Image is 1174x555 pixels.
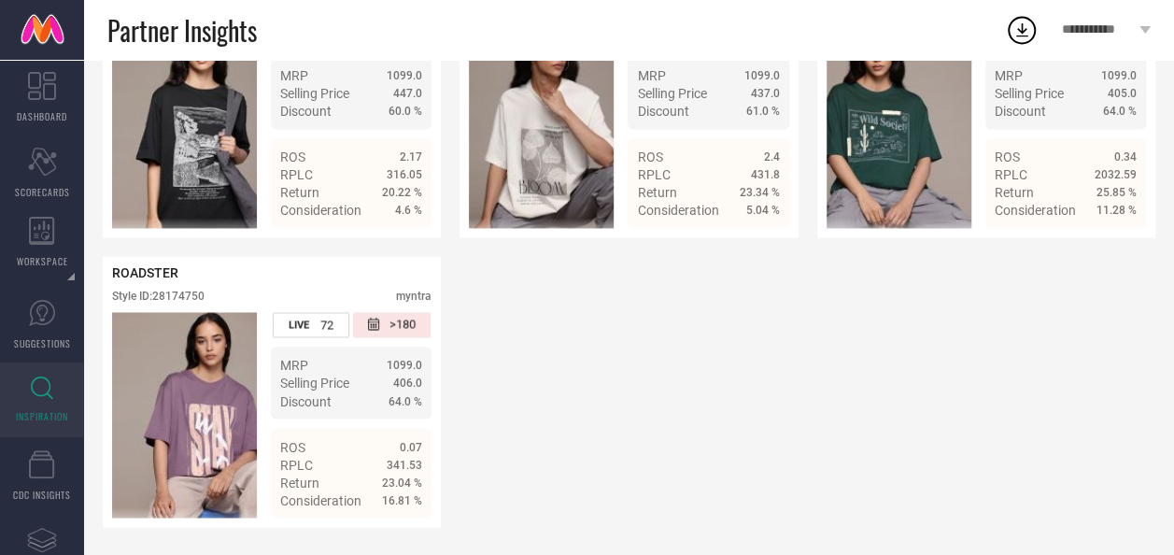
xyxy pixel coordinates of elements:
span: 2.17 [400,150,422,164]
span: 23.04 % [382,476,422,489]
span: RPLC [280,457,313,472]
span: 437.0 [751,87,780,100]
span: ROADSTER [112,265,178,280]
span: MRP [280,68,308,83]
span: Consideration [280,203,361,218]
span: MRP [280,358,308,373]
span: LIVE [289,319,309,331]
span: 72 [320,318,333,332]
span: 16.81 % [382,493,422,506]
span: Consideration [995,203,1076,218]
span: SUGGESTIONS [14,336,71,350]
span: 4.6 % [395,204,422,217]
a: Details [361,526,422,541]
span: Selling Price [995,86,1064,101]
span: 405.0 [1108,87,1137,100]
a: Details [361,236,422,251]
span: Selling Price [637,86,706,101]
span: ROS [280,149,305,164]
span: 1099.0 [387,69,422,82]
span: Discount [995,104,1046,119]
span: Details [380,526,422,541]
div: Click to view image [827,22,971,228]
span: Selling Price [280,86,349,101]
span: 2.4 [764,150,780,164]
span: Return [280,185,319,200]
span: MRP [995,68,1023,83]
span: 64.0 % [1103,105,1137,118]
span: Details [738,236,780,251]
span: 431.8 [751,168,780,181]
span: 0.07 [400,440,422,453]
span: 1099.0 [1101,69,1137,82]
span: 0.34 [1114,150,1137,164]
img: Style preview image [469,22,614,228]
span: 25.85 % [1096,186,1137,199]
span: 64.0 % [389,394,422,407]
span: MRP [637,68,665,83]
div: Number of days since the style was first listed on the platform [353,312,431,337]
span: CDC INSIGHTS [13,488,71,502]
span: Details [1095,236,1137,251]
span: Details [380,236,422,251]
span: WORKSPACE [17,254,68,268]
span: Discount [280,104,332,119]
span: 1099.0 [744,69,780,82]
div: Style ID: 28174750 [112,290,205,303]
span: Consideration [280,492,361,507]
span: 316.05 [387,168,422,181]
a: Details [719,236,780,251]
div: myntra [396,290,431,303]
span: 2032.59 [1095,168,1137,181]
span: Return [995,185,1034,200]
span: DASHBOARD [17,109,67,123]
div: Click to view image [112,312,257,518]
span: 11.28 % [1096,204,1137,217]
span: 20.22 % [382,186,422,199]
span: RPLC [995,167,1027,182]
span: Partner Insights [107,11,257,50]
span: RPLC [280,167,313,182]
div: Click to view image [469,22,614,228]
span: 60.0 % [389,105,422,118]
img: Style preview image [827,22,971,228]
span: Consideration [637,203,718,218]
span: 406.0 [393,377,422,390]
a: Details [1076,236,1137,251]
span: ROS [280,439,305,454]
span: 447.0 [393,87,422,100]
span: 61.0 % [746,105,780,118]
span: SCORECARDS [15,185,70,199]
span: 341.53 [387,458,422,471]
span: 23.34 % [740,186,780,199]
span: INSPIRATION [16,409,68,423]
span: ROS [637,149,662,164]
span: 1099.0 [387,359,422,372]
span: >180 [389,317,416,333]
span: RPLC [637,167,670,182]
div: Number of days the style has been live on the platform [273,312,350,337]
img: Style preview image [112,312,257,518]
span: ROS [995,149,1020,164]
span: Discount [637,104,688,119]
span: Return [637,185,676,200]
span: 5.04 % [746,204,780,217]
span: Discount [280,393,332,408]
img: Style preview image [112,22,257,228]
span: Selling Price [280,376,349,391]
div: Open download list [1005,13,1039,47]
span: Return [280,475,319,490]
div: Click to view image [112,22,257,228]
